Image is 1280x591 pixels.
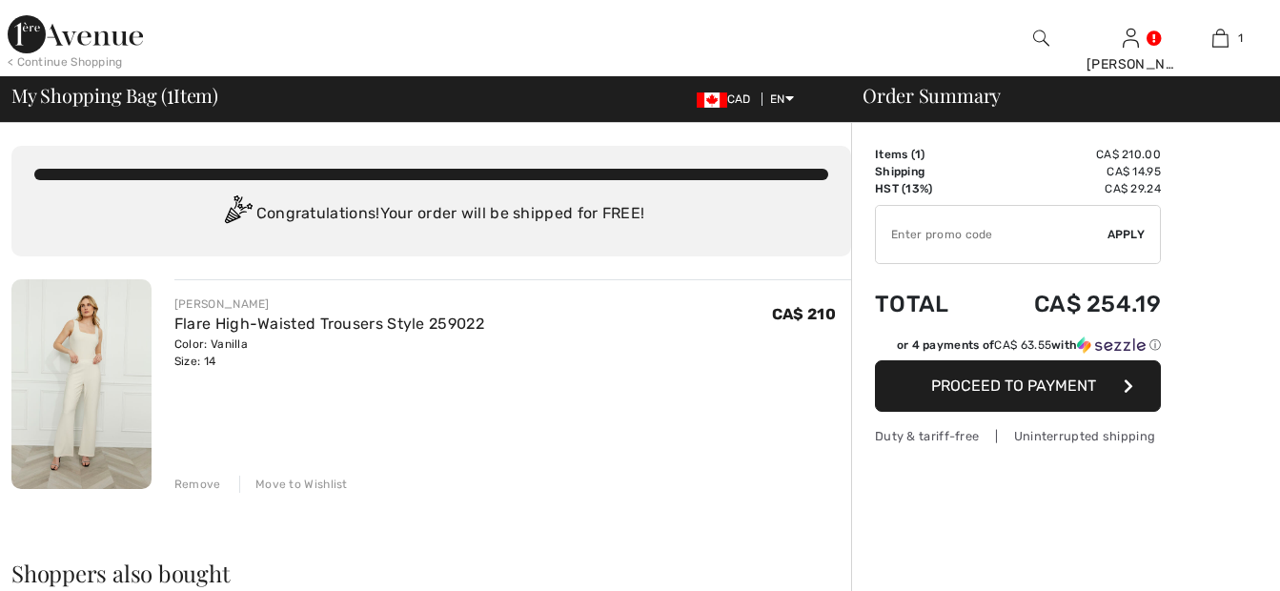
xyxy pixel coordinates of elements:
[239,476,348,493] div: Move to Wishlist
[875,336,1161,360] div: or 4 payments ofCA$ 63.55withSezzle Click to learn more about Sezzle
[980,180,1161,197] td: CA$ 29.24
[8,15,143,53] img: 1ère Avenue
[875,360,1161,412] button: Proceed to Payment
[980,163,1161,180] td: CA$ 14.95
[931,377,1096,395] span: Proceed to Payment
[174,295,484,313] div: [PERSON_NAME]
[11,561,851,584] h2: Shoppers also bought
[875,163,980,180] td: Shipping
[897,336,1161,354] div: or 4 payments of with
[980,146,1161,163] td: CA$ 210.00
[697,92,727,108] img: Canadian Dollar
[11,279,152,489] img: Flare High-Waisted Trousers Style 259022
[697,92,759,106] span: CAD
[840,86,1269,105] div: Order Summary
[875,180,980,197] td: HST (13%)
[980,272,1161,336] td: CA$ 254.19
[1176,27,1264,50] a: 1
[1238,30,1243,47] span: 1
[875,427,1161,445] div: Duty & tariff-free | Uninterrupted shipping
[1212,27,1229,50] img: My Bag
[1033,27,1049,50] img: search the website
[770,92,794,106] span: EN
[772,305,836,323] span: CA$ 210
[875,272,980,336] td: Total
[218,195,256,234] img: Congratulation2.svg
[8,53,123,71] div: < Continue Shopping
[876,206,1107,263] input: Promo code
[174,476,221,493] div: Remove
[11,86,218,105] span: My Shopping Bag ( Item)
[1123,29,1139,47] a: Sign In
[1077,336,1146,354] img: Sezzle
[1087,54,1174,74] div: [PERSON_NAME]
[875,146,980,163] td: Items ( )
[915,148,921,161] span: 1
[174,336,484,370] div: Color: Vanilla Size: 14
[1123,27,1139,50] img: My Info
[34,195,828,234] div: Congratulations! Your order will be shipped for FREE!
[174,315,484,333] a: Flare High-Waisted Trousers Style 259022
[167,81,173,106] span: 1
[994,338,1051,352] span: CA$ 63.55
[1107,226,1146,243] span: Apply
